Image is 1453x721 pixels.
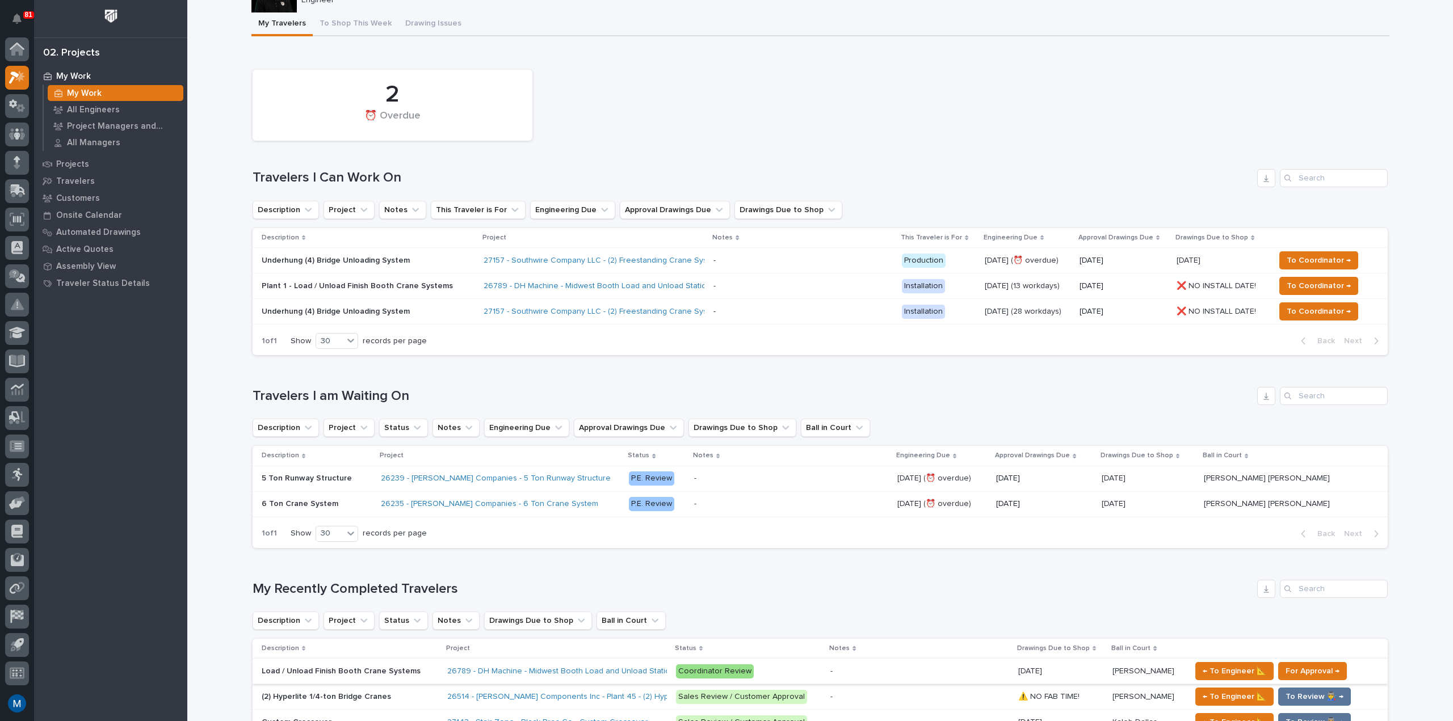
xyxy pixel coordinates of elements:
[25,11,32,19] p: 81
[1311,336,1335,346] span: Back
[1280,169,1388,187] div: Search
[291,529,311,538] p: Show
[896,449,950,462] p: Engineering Due
[712,231,733,244] p: Notes
[713,281,716,291] div: -
[262,690,393,702] p: (2) Hyperlite 1/4-ton Bridge Cranes
[56,71,91,82] p: My Work
[253,419,319,437] button: Description
[484,612,592,630] button: Drawings Due to Shop
[381,474,611,483] a: 26239 - [PERSON_NAME] Companies - 5 Ton Runway Structure
[1112,690,1177,702] p: [PERSON_NAME]
[1177,305,1258,317] p: ❌ NO INSTALL DATE!
[620,201,730,219] button: Approval Drawings Due
[1080,256,1168,265] p: [DATE]
[43,47,100,60] div: 02. Projects
[380,449,404,462] p: Project
[1101,449,1173,462] p: Drawings Due to Shop
[1195,662,1274,680] button: ← To Engineer 📐
[291,336,311,346] p: Show
[1111,642,1150,655] p: Ball in Court
[34,68,187,85] a: My Work
[253,299,1388,324] tr: Underhung (4) Bridge Unloading System27157 - Southwire Company LLC - (2) Freestanding Crane Syste...
[447,692,799,702] a: 26514 - [PERSON_NAME] Components Inc - Plant 45 - (2) Hyperlite ¼ ton bridge cranes; 24’ x 60’
[1279,277,1358,295] button: To Coordinator →
[985,307,1070,317] p: [DATE] (28 workdays)
[446,642,470,655] p: Project
[676,664,754,678] div: Coordinator Review
[1080,307,1168,317] p: [DATE]
[56,227,141,238] p: Automated Drawings
[482,231,506,244] p: Project
[262,497,341,509] p: 6 Ton Crane System
[801,419,870,437] button: Ball in Court
[902,279,945,293] div: Installation
[984,231,1038,244] p: Engineering Due
[985,281,1070,291] p: [DATE] (13 workdays)
[1287,254,1351,267] span: To Coordinator →
[1204,497,1332,509] p: [PERSON_NAME] [PERSON_NAME]
[1112,664,1177,676] p: [PERSON_NAME]
[34,258,187,275] a: Assembly View
[262,256,460,265] p: Underhung (4) Bridge Unloading System
[44,102,187,117] a: All Engineers
[262,471,354,483] p: 5 Ton Runway Structure
[34,275,187,292] a: Traveler Status Details
[1203,664,1266,678] span: ← To Engineer 📐
[56,279,150,289] p: Traveler Status Details
[67,105,120,115] p: All Engineers
[253,612,319,630] button: Description
[67,138,120,148] p: All Managers
[897,497,973,509] p: [DATE] (⏰ overdue)
[597,612,666,630] button: Ball in Court
[1279,251,1358,269] button: To Coordinator →
[1344,529,1369,539] span: Next
[1278,662,1347,680] button: For Approval →
[67,88,102,99] p: My Work
[1102,471,1128,483] p: [DATE]
[688,419,796,437] button: Drawings Due to Shop
[1177,279,1258,291] p: ❌ NO INSTALL DATE!
[1311,529,1335,539] span: Back
[676,690,807,704] div: Sales Review / Customer Approval
[1018,690,1082,702] p: ⚠️ NO FAB TIME!
[262,664,423,676] p: Load / Unload Finish Booth Crane Systems
[253,248,1388,273] tr: Underhung (4) Bridge Unloading System27157 - Southwire Company LLC - (2) Freestanding Crane Syste...
[253,520,286,547] p: 1 of 1
[316,335,343,347] div: 30
[1102,497,1128,509] p: [DATE]
[1204,471,1332,483] p: [PERSON_NAME] [PERSON_NAME]
[484,256,725,265] a: 27157 - Southwire Company LLC - (2) Freestanding Crane Systems
[253,684,1388,710] tr: (2) Hyperlite 1/4-ton Bridge Cranes(2) Hyperlite 1/4-ton Bridge Cranes 26514 - [PERSON_NAME] Comp...
[34,172,187,189] a: Travelers
[431,201,526,219] button: This Traveler is For
[734,201,842,219] button: Drawings Due to Shop
[1280,580,1388,598] input: Search
[995,449,1070,462] p: Approval Drawings Due
[324,419,375,437] button: Project
[1175,231,1248,244] p: Drawings Due to Shop
[447,667,675,676] a: 26789 - DH Machine - Midwest Booth Load and Unload Station
[1287,279,1351,293] span: To Coordinator →
[713,256,716,265] div: -
[484,307,725,317] a: 27157 - Southwire Company LLC - (2) Freestanding Crane Systems
[56,210,122,221] p: Onsite Calendar
[262,281,460,291] p: Plant 1 - Load / Unload Finish Booth Crane Systems
[628,449,649,462] p: Status
[14,14,29,32] div: Notifications81
[713,307,716,317] div: -
[67,121,179,132] p: Project Managers and Engineers
[34,155,187,172] a: Projects
[379,612,428,630] button: Status
[901,231,962,244] p: This Traveler is For
[432,419,480,437] button: Notes
[902,254,946,268] div: Production
[574,419,684,437] button: Approval Drawings Due
[398,12,468,36] button: Drawing Issues
[693,449,713,462] p: Notes
[253,491,1388,517] tr: 6 Ton Crane System6 Ton Crane System 26235 - [PERSON_NAME] Companies - 6 Ton Crane System P.E. Re...
[897,471,973,483] p: [DATE] (⏰ overdue)
[1177,254,1203,265] p: [DATE]
[44,134,187,150] a: All Managers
